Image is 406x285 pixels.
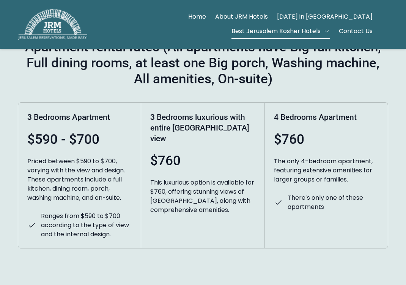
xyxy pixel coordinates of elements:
p: There’s only one of these apartments [288,193,379,212]
p: 3 Bedrooms Apartment [27,112,132,123]
a: Home [188,10,206,24]
a: About JRM Hotels [215,10,268,24]
div: This luxurious option is available for $760, offering stunning views of [GEOGRAPHIC_DATA], along ... [150,178,255,215]
p: 4 Bedrooms Apartment [274,112,379,123]
div: The only 4-bedroom apartment, featuring extensive amenities for larger groups or families. [274,157,379,184]
p: Ranges from $590 to $700 according to the type of view and the internal design. [41,212,132,239]
a: Contact Us [339,24,373,38]
button: Best Jerusalem Kosher Hotels [231,24,330,38]
p: $760 [150,153,255,169]
a: [DATE] in [GEOGRAPHIC_DATA] [277,10,373,24]
p: 3 Bedrooms luxurious with entire [GEOGRAPHIC_DATA] view [150,112,255,144]
span: Best Jerusalem Kosher Hotels [231,27,321,36]
p: $760 [274,132,379,148]
div: Priced between $590 to $700, varying with the view and design. These apartments include a full ki... [27,157,132,202]
p: $590 - $700 [27,132,132,148]
h2: Apartment rental rates (All apartments have Big full kitchen, Full dining rooms, at least one Big... [18,39,388,87]
img: JRM Hotels [18,9,87,40]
